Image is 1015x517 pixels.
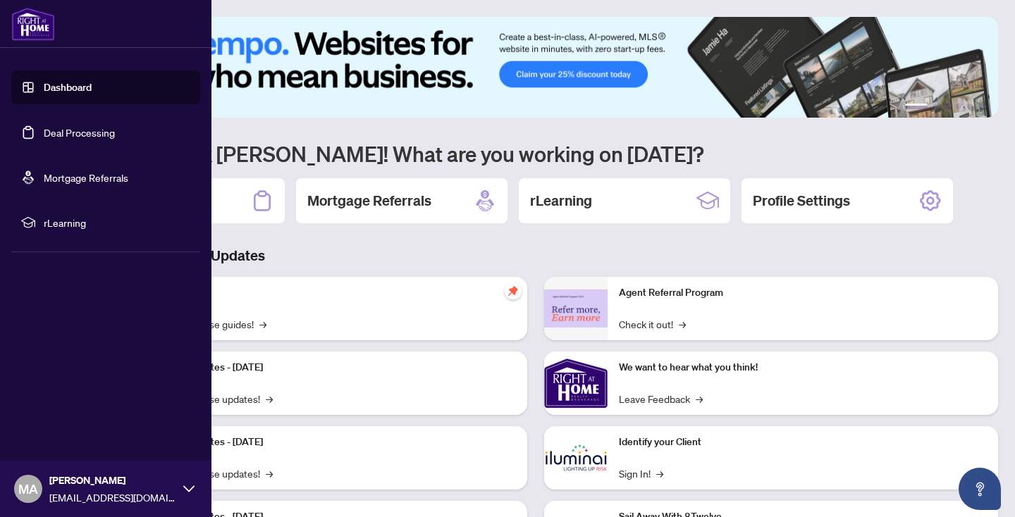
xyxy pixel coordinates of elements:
[544,426,608,490] img: Identify your Client
[679,316,686,332] span: →
[530,191,592,211] h2: rLearning
[619,391,703,406] a: Leave Feedback→
[307,191,431,211] h2: Mortgage Referrals
[978,104,984,109] button: 6
[696,391,703,406] span: →
[266,466,273,481] span: →
[544,289,608,328] img: Agent Referral Program
[945,104,950,109] button: 3
[49,473,176,488] span: [PERSON_NAME]
[266,391,273,406] span: →
[73,246,998,266] h3: Brokerage & Industry Updates
[933,104,939,109] button: 2
[148,435,516,450] p: Platform Updates - [DATE]
[656,466,663,481] span: →
[619,285,987,301] p: Agent Referral Program
[18,479,38,499] span: MA
[959,468,1001,510] button: Open asap
[49,490,176,505] span: [EMAIL_ADDRESS][DOMAIN_NAME]
[619,316,686,332] a: Check it out!→
[544,351,608,415] img: We want to hear what you think!
[967,104,973,109] button: 5
[44,126,115,139] a: Deal Processing
[619,435,987,450] p: Identify your Client
[148,360,516,375] p: Platform Updates - [DATE]
[44,171,128,184] a: Mortgage Referrals
[619,360,987,375] p: We want to hear what you think!
[753,191,850,211] h2: Profile Settings
[11,7,55,41] img: logo
[905,104,928,109] button: 1
[73,140,998,167] h1: Welcome back [PERSON_NAME]! What are you working on [DATE]?
[73,17,998,118] img: Slide 0
[44,215,190,230] span: rLearning
[259,316,266,332] span: →
[619,466,663,481] a: Sign In!→
[148,285,516,301] p: Self-Help
[956,104,961,109] button: 4
[44,81,92,94] a: Dashboard
[505,282,522,299] span: pushpin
